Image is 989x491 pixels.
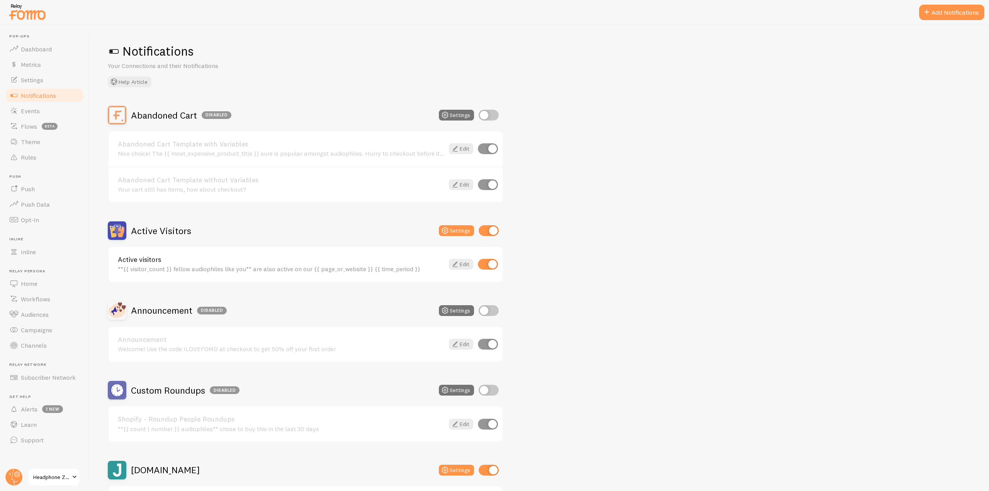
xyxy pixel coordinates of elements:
[439,225,474,236] button: Settings
[21,405,37,413] span: Alerts
[449,259,473,270] a: Edit
[9,269,84,274] span: Relay Persona
[5,119,84,134] a: Flows beta
[8,2,47,22] img: fomo-relay-logo-orange.svg
[5,432,84,448] a: Support
[5,88,84,103] a: Notifications
[5,57,84,72] a: Metrics
[108,381,126,399] img: Custom Roundups
[42,123,58,130] span: beta
[21,341,47,349] span: Channels
[108,221,126,240] img: Active Visitors
[449,419,473,430] a: Edit
[131,304,227,316] h2: Announcement
[118,141,444,148] a: Abandoned Cart Template with Variables
[21,76,43,84] span: Settings
[21,280,37,287] span: Home
[439,465,474,476] button: Settings
[21,45,52,53] span: Dashboard
[5,72,84,88] a: Settings
[21,153,36,161] span: Rules
[210,386,240,394] div: Disabled
[131,384,240,396] h2: Custom Roundups
[21,138,40,146] span: Theme
[5,307,84,322] a: Audiences
[5,103,84,119] a: Events
[118,425,444,432] div: **{{ count | number }} audiophiles** chose to buy this in the last 30 days
[118,150,444,157] div: Nice choice! The {{ most_expensive_product_title }} sure is popular amongst audiophiles. Hurry to...
[21,295,50,303] span: Workflows
[108,461,126,479] img: Judge.me
[21,326,52,334] span: Campaigns
[5,338,84,353] a: Channels
[5,276,84,291] a: Home
[118,256,444,263] a: Active visitors
[21,185,35,193] span: Push
[21,200,50,208] span: Push Data
[5,134,84,150] a: Theme
[449,339,473,350] a: Edit
[449,179,473,190] a: Edit
[42,405,63,413] span: 1 new
[9,34,84,39] span: Pop-ups
[21,122,37,130] span: Flows
[21,374,76,381] span: Subscriber Network
[449,143,473,154] a: Edit
[108,43,970,59] h1: Notifications
[118,345,444,352] div: Welcome! Use the code ILOVEFOMO at checkout to get 50% off your first order
[21,436,44,444] span: Support
[21,421,37,428] span: Learn
[439,305,474,316] button: Settings
[9,362,84,367] span: Relay Network
[131,109,231,121] h2: Abandoned Cart
[21,216,39,224] span: Opt-In
[21,311,49,318] span: Audiences
[5,197,84,212] a: Push Data
[21,107,40,115] span: Events
[108,106,126,124] img: Abandoned Cart
[21,61,41,68] span: Metrics
[5,212,84,228] a: Opt-In
[439,110,474,121] button: Settings
[21,92,56,99] span: Notifications
[5,322,84,338] a: Campaigns
[5,401,84,417] a: Alerts 1 new
[108,301,126,320] img: Announcement
[202,111,231,119] div: Disabled
[9,174,84,179] span: Push
[9,394,84,399] span: Get Help
[118,177,444,183] a: Abandoned Cart Template without Variables
[9,237,84,242] span: Inline
[118,186,444,193] div: Your cart still has items, how about checkout?
[21,248,36,256] span: Inline
[5,291,84,307] a: Workflows
[5,417,84,432] a: Learn
[439,385,474,396] button: Settings
[5,370,84,385] a: Subscriber Network
[118,416,444,423] a: Shopify - Roundup People Roundups
[5,244,84,260] a: Inline
[5,41,84,57] a: Dashboard
[33,472,70,482] span: Headphone Zone
[118,265,444,272] div: **{{ visitor_count }} fellow audiophiles like you** are also active on our {{ page_or_website }} ...
[108,76,151,87] button: Help Article
[131,225,191,237] h2: Active Visitors
[118,336,444,343] a: Announcement
[197,307,227,314] div: Disabled
[5,150,84,165] a: Rules
[5,181,84,197] a: Push
[28,468,80,486] a: Headphone Zone
[131,464,200,476] h2: [DOMAIN_NAME]
[108,61,293,70] p: Your Connections and their Notifications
